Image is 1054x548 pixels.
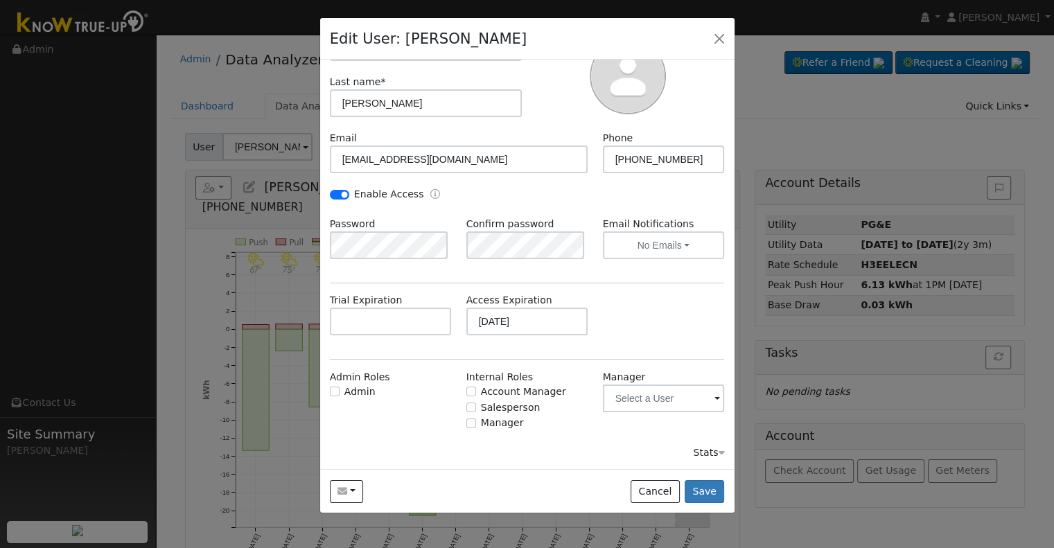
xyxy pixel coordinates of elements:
label: Access Expiration [466,293,552,308]
label: Trial Expiration [330,293,403,308]
label: Confirm password [466,217,554,231]
div: Stats [693,445,724,460]
label: Manager [481,416,524,430]
label: Account Manager [481,385,566,399]
input: Manager [466,418,476,428]
label: Salesperson [481,400,541,415]
label: Admin Roles [330,370,390,385]
input: Select a User [603,385,725,412]
input: Salesperson [466,403,476,412]
label: Phone [603,131,633,145]
button: No Emails [603,231,725,259]
button: Save [685,480,725,504]
label: Admin [344,385,376,399]
label: Internal Roles [466,370,533,385]
label: Email Notifications [603,217,725,231]
label: Email [330,131,357,145]
span: Required [380,76,385,87]
input: Admin [330,387,340,396]
a: Enable Access [430,187,440,203]
button: tpeters0358@yahoo.com [330,480,364,504]
label: Last name [330,75,386,89]
input: Account Manager [466,387,476,396]
button: Cancel [631,480,680,504]
h4: Edit User: [PERSON_NAME] [330,28,527,50]
label: Enable Access [354,187,424,202]
label: Manager [603,370,646,385]
label: Password [330,217,376,231]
